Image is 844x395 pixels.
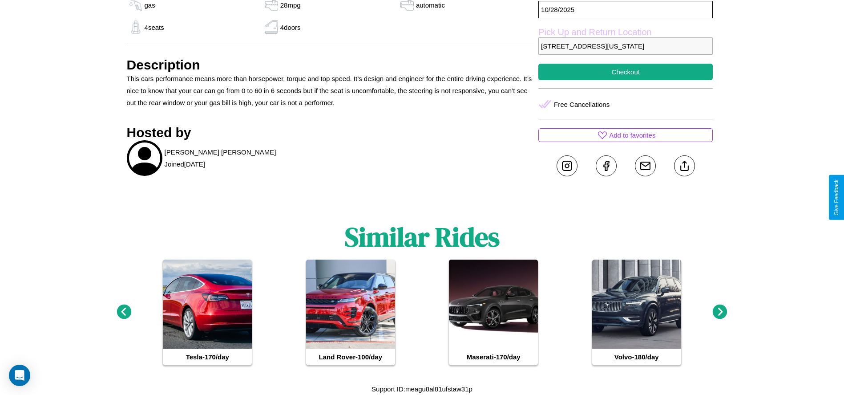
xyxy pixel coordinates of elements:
[538,27,713,37] label: Pick Up and Return Location
[372,383,472,395] p: Support ID: meagu8al81ufstaw31p
[306,260,395,365] a: Land Rover-100/day
[163,349,252,365] h4: Tesla - 170 /day
[9,365,30,386] div: Open Intercom Messenger
[609,129,655,141] p: Add to favorites
[127,73,534,109] p: This cars performance means more than horsepower, torque and top speed. It’s design and engineer ...
[127,125,534,140] h3: Hosted by
[449,349,538,365] h4: Maserati - 170 /day
[145,21,164,33] p: 4 seats
[449,260,538,365] a: Maserati-170/day
[538,64,713,80] button: Checkout
[165,158,205,170] p: Joined [DATE]
[592,260,681,365] a: Volvo-180/day
[538,37,713,55] p: [STREET_ADDRESS][US_STATE]
[280,21,301,33] p: 4 doors
[833,179,840,216] div: Give Feedback
[538,1,713,18] p: 10 / 28 / 2025
[538,128,713,142] button: Add to favorites
[262,20,280,34] img: gas
[592,349,681,365] h4: Volvo - 180 /day
[306,349,395,365] h4: Land Rover - 100 /day
[554,98,610,110] p: Free Cancellations
[127,20,145,34] img: gas
[165,146,276,158] p: [PERSON_NAME] [PERSON_NAME]
[127,57,534,73] h3: Description
[163,260,252,365] a: Tesla-170/day
[345,219,500,255] h1: Similar Rides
